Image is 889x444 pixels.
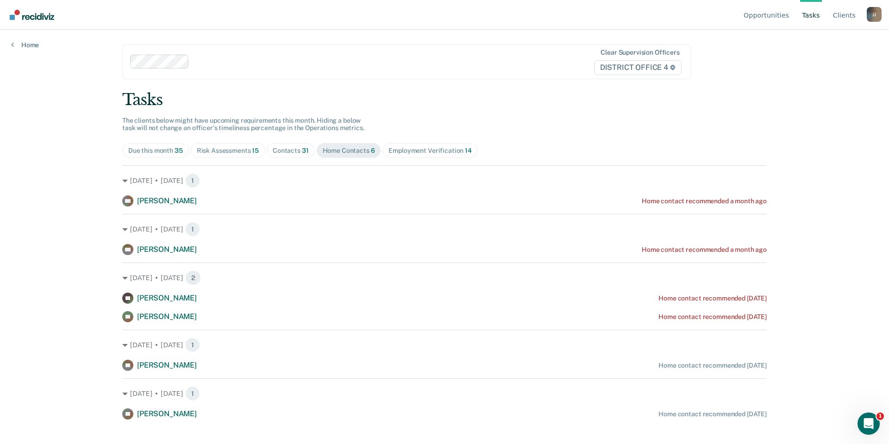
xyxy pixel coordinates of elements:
[197,147,259,155] div: Risk Assessments
[302,147,309,154] span: 31
[658,362,767,369] div: Home contact recommended [DATE]
[658,410,767,418] div: Home contact recommended [DATE]
[185,173,200,188] span: 1
[137,361,197,369] span: [PERSON_NAME]
[876,413,884,420] span: 1
[601,49,679,56] div: Clear supervision officers
[137,196,197,205] span: [PERSON_NAME]
[642,197,767,205] div: Home contact recommended a month ago
[858,413,880,435] iframe: Intercom live chat
[175,147,183,154] span: 35
[642,246,767,254] div: Home contact recommended a month ago
[273,147,309,155] div: Contacts
[252,147,259,154] span: 15
[658,294,767,302] div: Home contact recommended [DATE]
[867,7,882,22] button: Profile dropdown button
[465,147,472,154] span: 14
[137,409,197,418] span: [PERSON_NAME]
[371,147,375,154] span: 6
[867,7,882,22] div: J J
[185,270,201,285] span: 2
[10,10,54,20] img: Recidiviz
[137,294,197,302] span: [PERSON_NAME]
[122,338,767,352] div: [DATE] • [DATE] 1
[323,147,375,155] div: Home Contacts
[122,270,767,285] div: [DATE] • [DATE] 2
[122,386,767,401] div: [DATE] • [DATE] 1
[137,312,197,321] span: [PERSON_NAME]
[128,147,183,155] div: Due this month
[594,60,682,75] span: DISTRICT OFFICE 4
[137,245,197,254] span: [PERSON_NAME]
[185,386,200,401] span: 1
[11,41,39,49] a: Home
[122,90,767,109] div: Tasks
[658,313,767,321] div: Home contact recommended [DATE]
[185,338,200,352] span: 1
[122,222,767,237] div: [DATE] • [DATE] 1
[388,147,471,155] div: Employment Verification
[122,173,767,188] div: [DATE] • [DATE] 1
[185,222,200,237] span: 1
[122,117,364,132] span: The clients below might have upcoming requirements this month. Hiding a below task will not chang...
